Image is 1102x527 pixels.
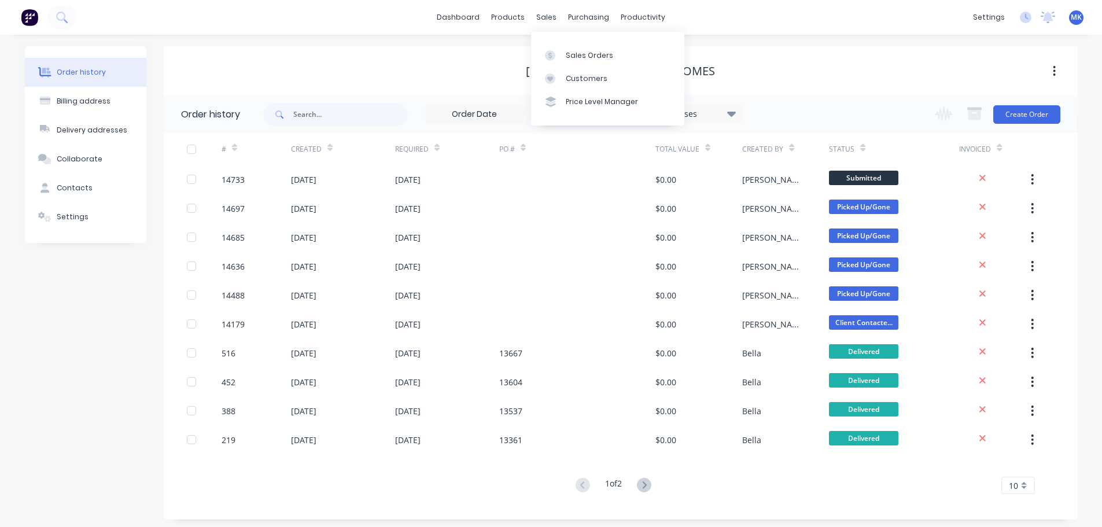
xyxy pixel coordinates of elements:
[395,405,421,417] div: [DATE]
[742,347,761,359] div: Bella
[1009,480,1018,492] span: 10
[57,183,93,193] div: Contacts
[499,434,522,446] div: 13361
[967,9,1011,26] div: settings
[829,144,854,154] div: Status
[25,116,146,145] button: Delivery addresses
[395,260,421,272] div: [DATE]
[222,347,235,359] div: 516
[57,212,89,222] div: Settings
[222,202,245,215] div: 14697
[499,376,522,388] div: 13604
[829,286,898,301] span: Picked Up/Gone
[993,105,1060,124] button: Create Order
[655,347,676,359] div: $0.00
[291,174,316,186] div: [DATE]
[222,318,245,330] div: 14179
[25,174,146,202] button: Contacts
[395,318,421,330] div: [DATE]
[655,260,676,272] div: $0.00
[646,108,743,120] div: 16 Statuses
[57,154,102,164] div: Collaborate
[742,174,806,186] div: [PERSON_NAME]
[829,257,898,272] span: Picked Up/Gone
[291,133,395,165] div: Created
[395,434,421,446] div: [DATE]
[829,229,898,243] span: Picked Up/Gone
[395,174,421,186] div: [DATE]
[742,260,806,272] div: [PERSON_NAME]
[959,133,1029,165] div: Invoiced
[829,373,898,388] span: Delivered
[566,97,638,107] div: Price Level Manager
[655,376,676,388] div: $0.00
[531,43,684,67] a: Sales Orders
[566,50,613,61] div: Sales Orders
[566,73,607,84] div: Customers
[655,318,676,330] div: $0.00
[530,9,562,26] div: sales
[291,202,316,215] div: [DATE]
[959,144,991,154] div: Invoiced
[395,202,421,215] div: [DATE]
[291,318,316,330] div: [DATE]
[829,315,898,330] span: Client Contacte...
[291,289,316,301] div: [DATE]
[395,376,421,388] div: [DATE]
[25,87,146,116] button: Billing address
[222,376,235,388] div: 452
[25,58,146,87] button: Order history
[291,347,316,359] div: [DATE]
[395,289,421,301] div: [DATE]
[499,405,522,417] div: 13537
[742,231,806,244] div: [PERSON_NAME]
[291,376,316,388] div: [DATE]
[742,318,806,330] div: [PERSON_NAME]
[655,133,742,165] div: Total Value
[291,231,316,244] div: [DATE]
[829,171,898,185] span: Submitted
[742,405,761,417] div: Bella
[526,64,715,78] div: [PERSON_NAME] Prestige Homes
[222,231,245,244] div: 14685
[655,202,676,215] div: $0.00
[485,9,530,26] div: products
[531,90,684,113] a: Price Level Manager
[57,125,127,135] div: Delivery addresses
[431,9,485,26] a: dashboard
[57,96,110,106] div: Billing address
[222,133,291,165] div: #
[615,9,671,26] div: productivity
[25,202,146,231] button: Settings
[395,133,499,165] div: Required
[655,434,676,446] div: $0.00
[829,200,898,214] span: Picked Up/Gone
[655,144,699,154] div: Total Value
[293,103,408,126] input: Search...
[222,260,245,272] div: 14636
[742,376,761,388] div: Bella
[742,289,806,301] div: [PERSON_NAME]
[829,431,898,445] span: Delivered
[655,231,676,244] div: $0.00
[57,67,106,78] div: Order history
[21,9,38,26] img: Factory
[742,202,806,215] div: [PERSON_NAME]
[1071,12,1082,23] span: MK
[426,106,523,123] input: Order Date
[181,108,240,121] div: Order history
[222,174,245,186] div: 14733
[499,144,515,154] div: PO #
[222,405,235,417] div: 388
[291,144,322,154] div: Created
[655,289,676,301] div: $0.00
[605,477,622,494] div: 1 of 2
[222,144,226,154] div: #
[395,144,429,154] div: Required
[499,347,522,359] div: 13667
[222,289,245,301] div: 14488
[829,133,959,165] div: Status
[562,9,615,26] div: purchasing
[291,260,316,272] div: [DATE]
[291,434,316,446] div: [DATE]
